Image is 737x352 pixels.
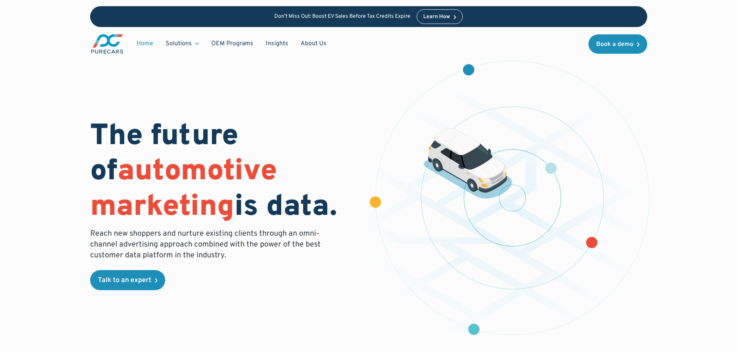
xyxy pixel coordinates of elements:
span: automotive marketing [90,153,277,226]
img: illustration of a vehicle [424,128,513,199]
a: About Us [294,36,333,51]
a: Talk to an expert [90,270,165,290]
div: Solutions [159,36,205,51]
p: Reach new shoppers and nurture existing clients through an omni-channel advertising approach comb... [90,228,325,261]
a: Learn How [417,9,463,24]
div: Talk to an expert [98,277,151,284]
div: Learn How [423,14,450,20]
a: OEM Programs [205,36,260,51]
a: Home [130,36,159,51]
div: Book a demo [596,41,633,48]
a: Book a demo [588,34,647,54]
a: main [90,33,124,54]
h1: The future of is data. [90,119,359,225]
p: Don’t Miss Out: Boost EV Sales Before Tax Credits Expire [274,14,410,20]
div: Solutions [166,39,192,48]
a: Insights [260,36,294,51]
img: purecars logo [90,33,124,54]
